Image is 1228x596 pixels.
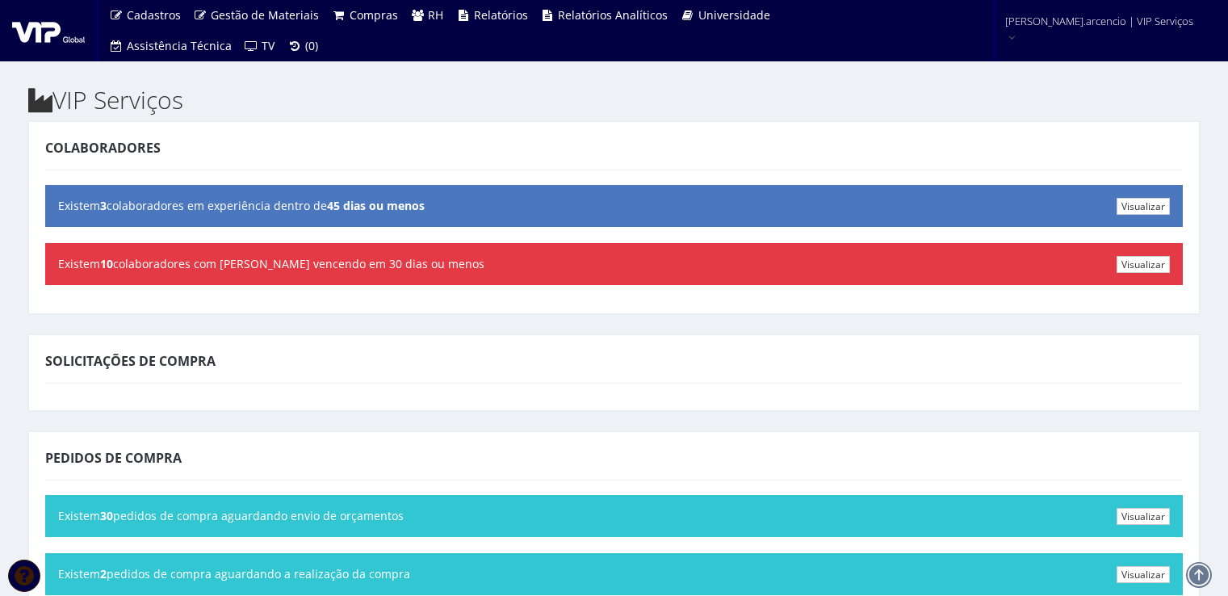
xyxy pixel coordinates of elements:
b: 10 [100,256,113,271]
a: TV [238,31,282,61]
h2: VIP Serviços [28,86,1200,113]
a: Visualizar [1117,508,1170,525]
span: Gestão de Materiais [211,7,319,23]
div: Existem colaboradores com [PERSON_NAME] vencendo em 30 dias ou menos [45,243,1183,285]
span: Solicitações de Compra [45,352,216,370]
span: Relatórios Analíticos [558,7,668,23]
b: 3 [100,198,107,213]
a: Assistência Técnica [103,31,238,61]
span: Relatórios [474,7,528,23]
a: Visualizar [1117,566,1170,583]
span: Pedidos de Compra [45,449,182,467]
span: Assistência Técnica [127,38,232,53]
a: (0) [281,31,325,61]
div: Existem pedidos de compra aguardando a realização da compra [45,553,1183,595]
b: 30 [100,508,113,523]
span: Universidade [698,7,770,23]
div: Existem colaboradores em experiência dentro de [45,185,1183,227]
span: Compras [350,7,398,23]
span: (0) [305,38,318,53]
div: Existem pedidos de compra aguardando envio de orçamentos [45,495,1183,537]
a: Visualizar [1117,198,1170,215]
img: logo [12,19,85,43]
span: TV [262,38,275,53]
span: RH [428,7,443,23]
b: 2 [100,566,107,581]
span: Colaboradores [45,139,161,157]
span: Cadastros [127,7,181,23]
b: 45 dias ou menos [327,198,425,213]
a: Visualizar [1117,256,1170,273]
span: [PERSON_NAME].arcencio | VIP Serviços [1005,13,1193,29]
